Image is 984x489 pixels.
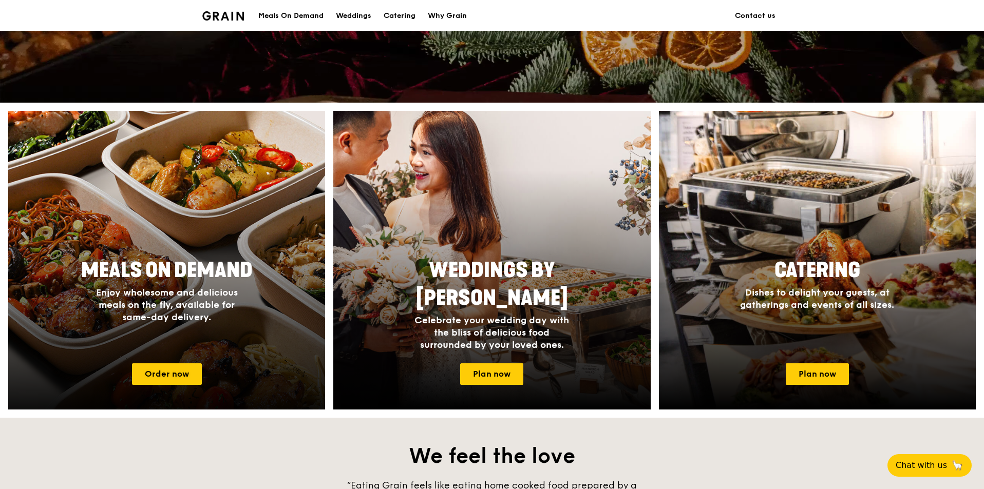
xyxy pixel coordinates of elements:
[428,1,467,31] div: Why Grain
[416,258,568,310] span: Weddings by [PERSON_NAME]
[887,454,972,477] button: Chat with us🦙
[384,1,415,31] div: Catering
[377,1,422,31] a: Catering
[8,111,325,409] a: Meals On DemandEnjoy wholesome and delicious meals on the fly, available for same-day delivery.Or...
[333,111,650,409] img: weddings-card.4f3003b8.jpg
[659,111,976,409] img: catering-card.e1cfaf3e.jpg
[740,287,894,310] span: Dishes to delight your guests, at gatherings and events of all sizes.
[896,459,947,472] span: Chat with us
[81,258,253,283] span: Meals On Demand
[132,363,202,385] a: Order now
[258,1,324,31] div: Meals On Demand
[729,1,782,31] a: Contact us
[951,459,963,472] span: 🦙
[659,111,976,409] a: CateringDishes to delight your guests, at gatherings and events of all sizes.Plan now
[202,11,244,21] img: Grain
[422,1,473,31] a: Why Grain
[460,363,523,385] a: Plan now
[414,315,569,350] span: Celebrate your wedding day with the bliss of delicious food surrounded by your loved ones.
[336,1,371,31] div: Weddings
[786,363,849,385] a: Plan now
[330,1,377,31] a: Weddings
[96,287,238,323] span: Enjoy wholesome and delicious meals on the fly, available for same-day delivery.
[333,111,650,409] a: Weddings by [PERSON_NAME]Celebrate your wedding day with the bliss of delicious food surrounded b...
[774,258,860,283] span: Catering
